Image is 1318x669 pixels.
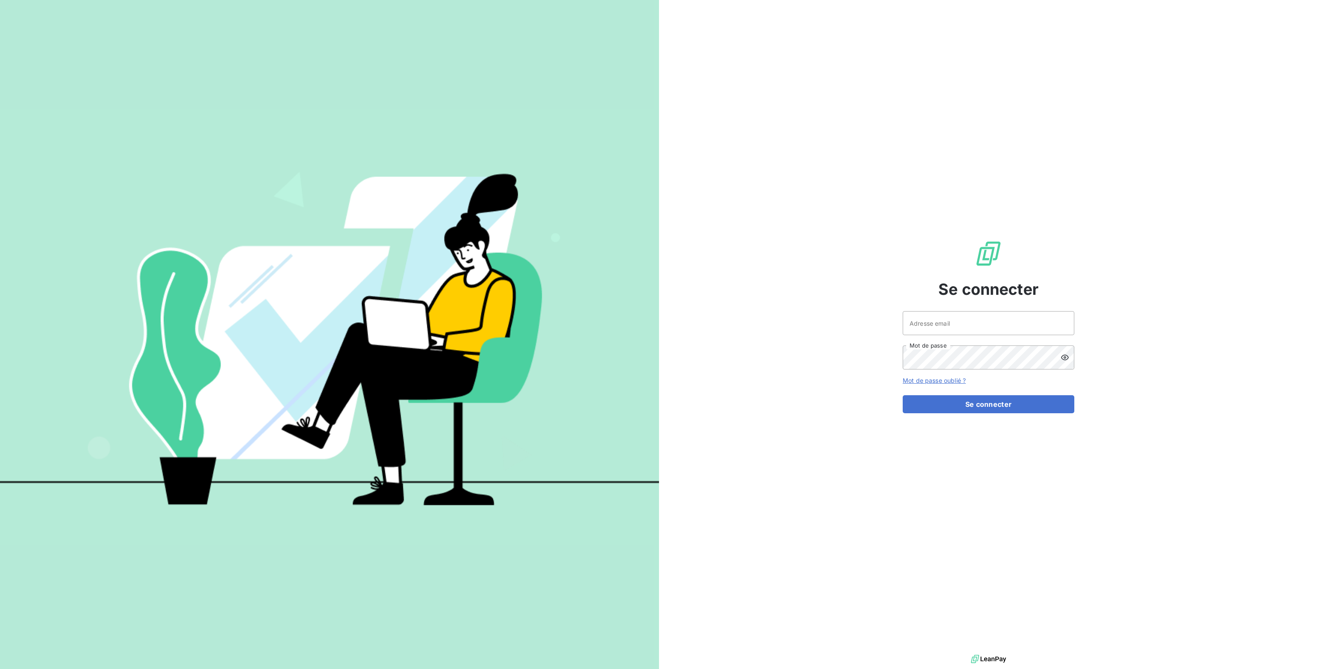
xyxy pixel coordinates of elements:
button: Se connecter [903,395,1074,413]
img: logo [971,653,1006,666]
a: Mot de passe oublié ? [903,377,966,384]
img: Logo LeanPay [975,240,1002,267]
span: Se connecter [938,278,1039,301]
input: placeholder [903,311,1074,335]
